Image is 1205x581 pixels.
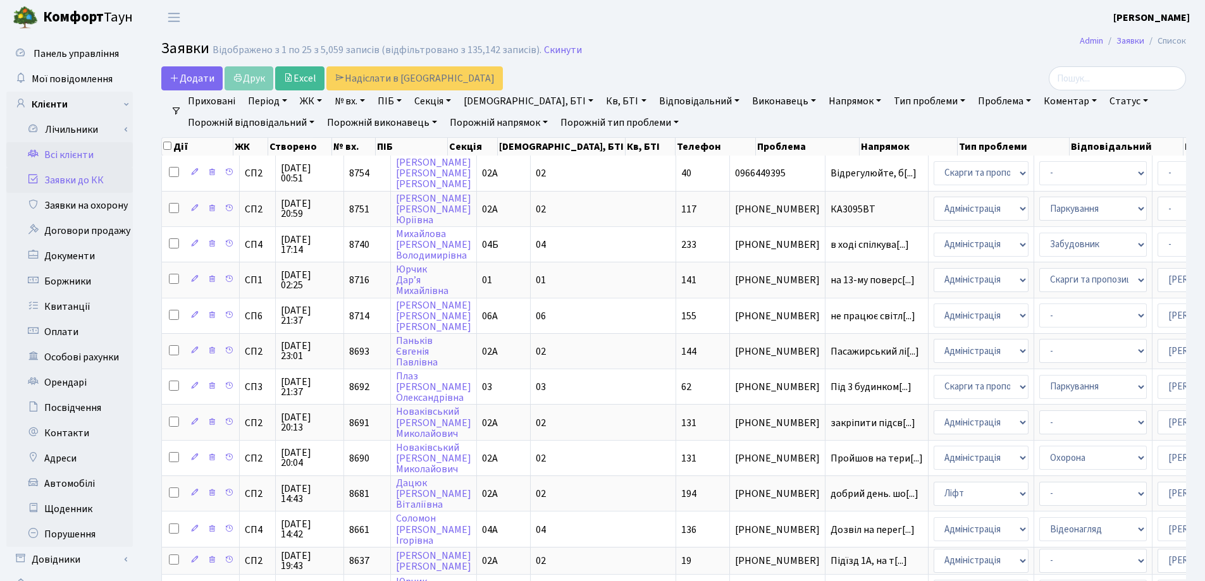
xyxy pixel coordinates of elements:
[536,166,546,180] span: 02
[6,243,133,269] a: Документи
[281,448,338,468] span: [DATE] 20:04
[349,345,369,358] span: 8693
[536,380,546,394] span: 03
[396,549,471,573] a: [PERSON_NAME][PERSON_NAME]
[681,238,696,252] span: 233
[349,309,369,323] span: 8714
[6,395,133,420] a: Посвідчення
[43,7,104,27] b: Комфорт
[409,90,456,112] a: Секція
[158,7,190,28] button: Переключити навігацію
[281,377,338,397] span: [DATE] 21:37
[1104,90,1153,112] a: Статус
[15,117,133,142] a: Лічильники
[245,204,270,214] span: СП2
[681,554,691,568] span: 19
[445,112,553,133] a: Порожній напрямок
[1061,28,1205,54] nav: breadcrumb
[6,66,133,92] a: Мої повідомлення
[281,412,338,432] span: [DATE] 20:13
[396,334,438,369] a: ПаньківЄвгеніяПавлівна
[536,273,546,287] span: 01
[735,204,820,214] span: [PHONE_NUMBER]
[482,451,498,465] span: 02А
[482,554,498,568] span: 02А
[275,66,324,90] a: Excel
[735,240,820,250] span: [PHONE_NUMBER]
[482,238,498,252] span: 04Б
[544,44,582,56] a: Скинути
[735,275,820,285] span: [PHONE_NUMBER]
[676,138,756,156] th: Телефон
[1080,34,1103,47] a: Admin
[6,269,133,294] a: Боржники
[681,202,696,216] span: 117
[681,487,696,501] span: 194
[396,476,471,511] a: Дацюк[PERSON_NAME]Віталіївна
[281,551,338,571] span: [DATE] 19:43
[233,138,268,156] th: ЖК
[349,380,369,394] span: 8692
[1113,10,1190,25] a: [PERSON_NAME]
[536,416,546,430] span: 02
[13,5,38,30] img: logo.png
[6,92,133,117] a: Клієнти
[831,204,923,214] span: КА3095ВТ
[6,294,133,319] a: Квитанції
[245,489,270,499] span: СП2
[6,142,133,168] a: Всі клієнти
[735,382,820,392] span: [PHONE_NUMBER]
[6,218,133,243] a: Договори продажу
[756,138,859,156] th: Проблема
[396,156,471,191] a: [PERSON_NAME][PERSON_NAME][PERSON_NAME]
[6,522,133,547] a: Порушення
[396,298,471,334] a: [PERSON_NAME][PERSON_NAME][PERSON_NAME]
[681,309,696,323] span: 155
[482,309,498,323] span: 06А
[6,547,133,572] a: Довідники
[6,41,133,66] a: Панель управління
[831,451,923,465] span: Пройшов на тери[...]
[332,138,376,156] th: № вх.
[6,345,133,370] a: Особові рахунки
[555,112,684,133] a: Порожній тип проблеми
[482,202,498,216] span: 02А
[34,47,119,61] span: Панель управління
[831,487,918,501] span: добрий день. шо[...]
[681,416,696,430] span: 131
[735,168,820,178] span: 0966449395
[831,345,919,358] span: Пасажирський лі[...]
[536,345,546,358] span: 02
[536,554,546,568] span: 02
[349,202,369,216] span: 8751
[482,345,498,358] span: 02А
[373,90,407,112] a: ПІБ
[482,416,498,430] span: 02А
[268,138,331,156] th: Створено
[6,319,133,345] a: Оплати
[735,556,820,566] span: [PHONE_NUMBER]
[243,90,292,112] a: Період
[973,90,1036,112] a: Проблема
[349,416,369,430] span: 8691
[482,166,498,180] span: 02А
[396,405,471,441] a: Новаківський[PERSON_NAME]Миколайович
[245,240,270,250] span: СП4
[281,235,338,255] span: [DATE] 17:14
[330,90,370,112] a: № вх.
[831,416,915,430] span: закріпити підсв[...]
[349,554,369,568] span: 8637
[831,523,915,537] span: Дозвіл на перег[...]
[735,525,820,535] span: [PHONE_NUMBER]
[1049,66,1186,90] input: Пошук...
[824,90,886,112] a: Напрямок
[6,420,133,446] a: Контакти
[396,192,471,227] a: [PERSON_NAME][PERSON_NAME]Юріївна
[482,380,492,394] span: 03
[349,451,369,465] span: 8690
[1113,11,1190,25] b: [PERSON_NAME]
[536,238,546,252] span: 04
[245,453,270,463] span: СП2
[681,273,696,287] span: 141
[536,487,546,501] span: 02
